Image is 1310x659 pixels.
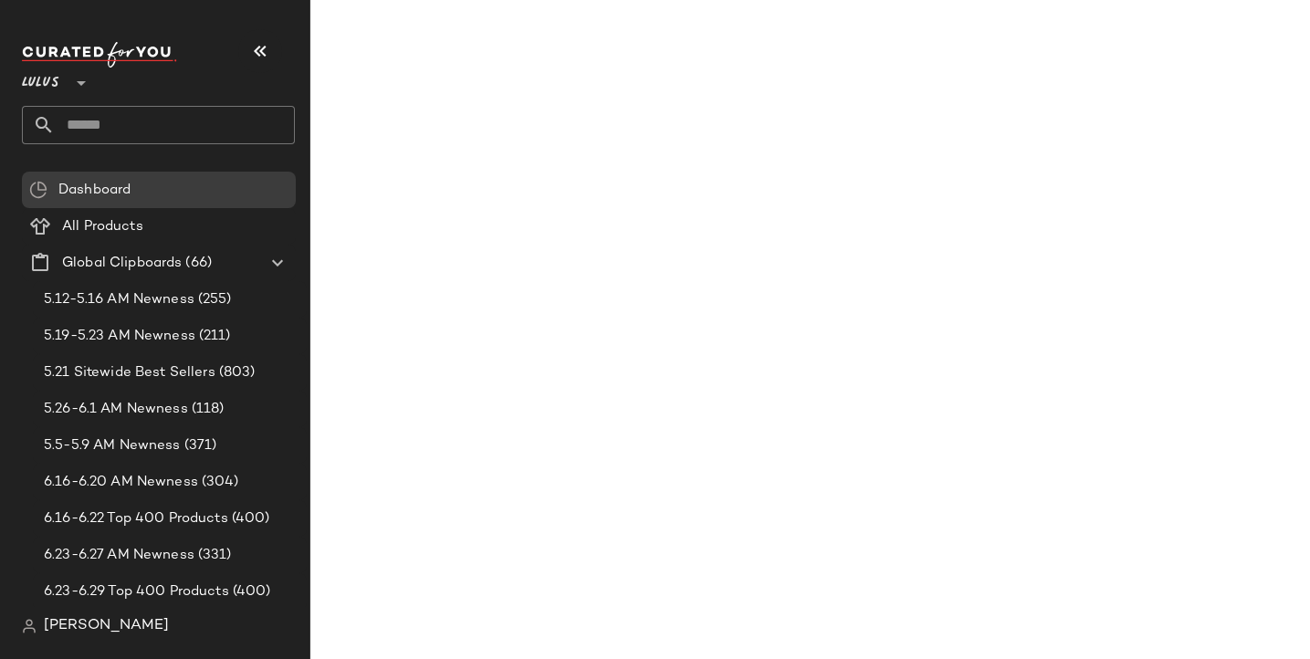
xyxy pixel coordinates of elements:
span: (400) [228,508,270,529]
span: (118) [188,399,225,420]
span: (304) [198,472,239,493]
span: 5.19-5.23 AM Newness [44,326,195,347]
span: (371) [181,435,217,456]
img: svg%3e [29,181,47,199]
img: svg%3e [22,619,37,633]
span: (66) [182,253,212,274]
span: (331) [194,545,232,566]
span: (803) [215,362,256,383]
span: 5.21 Sitewide Best Sellers [44,362,215,383]
span: 6.23-6.27 AM Newness [44,545,194,566]
span: 5.12-5.16 AM Newness [44,289,194,310]
span: (400) [229,581,271,602]
span: [PERSON_NAME] [44,615,169,637]
span: (211) [195,326,231,347]
span: 6.16-6.20 AM Newness [44,472,198,493]
img: cfy_white_logo.C9jOOHJF.svg [22,42,177,68]
span: 5.26-6.1 AM Newness [44,399,188,420]
span: 6.23-6.29 Top 400 Products [44,581,229,602]
span: All Products [62,216,143,237]
span: 6.16-6.22 Top 400 Products [44,508,228,529]
span: Dashboard [58,180,131,201]
span: (255) [194,289,232,310]
span: Global Clipboards [62,253,182,274]
span: Lulus [22,62,59,95]
span: 5.5-5.9 AM Newness [44,435,181,456]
